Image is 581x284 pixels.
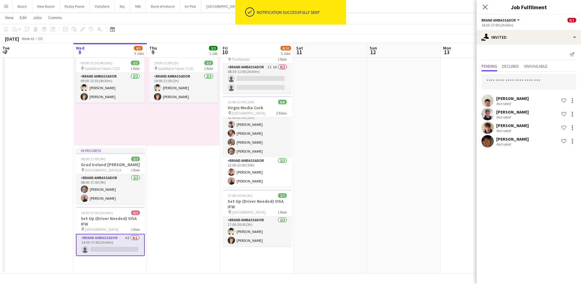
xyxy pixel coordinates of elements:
span: Thu [149,45,157,51]
a: Comms [46,14,65,22]
app-card-role: Brand Ambassador1I1A0/208:30-11:00 (2h30m) [223,64,292,94]
span: 1 Role [204,66,213,71]
div: Notification successfully sent [257,10,343,15]
span: Week 41 [20,36,36,41]
span: 2/2 [131,157,140,161]
span: 11 [295,49,303,56]
span: 12 [369,49,377,56]
button: New Board [32,0,60,12]
app-card-role: Brand Ambassador2/212:00-22:00 (10h)[PERSON_NAME][PERSON_NAME] [223,157,292,187]
app-card-role: Brand Ambassador4I0/114:30-17:00 (2h30m) [76,234,145,256]
div: 3 Jobs [281,51,291,56]
span: Pending [481,64,497,68]
div: Not rated [496,101,512,106]
span: 2/2 [131,61,139,65]
a: Edit [17,14,29,22]
span: Comms [48,15,62,20]
h3: Virgin Media Cork [223,105,292,110]
app-job-card: In progress09:00-13:30 (4h30m)2/2 Salesforce Tower / CCD1 RoleBrand Ambassador2/209:00-13:30 (4h3... [76,53,144,103]
span: [GEOGRAPHIC_DATA] 8 [85,168,121,172]
button: Brand Ambassador [481,18,521,22]
button: NBI [130,0,146,12]
span: 8/10 [281,46,291,50]
app-job-card: 08:30-11:00 (2h30m)0/2Set Up (Driver Needed) VISA IFW The Marker1 RoleBrand Ambassador1I1A0/208:3... [223,37,292,94]
div: [PERSON_NAME] [496,136,529,142]
span: Brand Ambassador [481,18,516,22]
button: [GEOGRAPHIC_DATA] [201,0,245,12]
span: Unavailable [524,64,548,68]
div: 1 Job [209,51,217,56]
div: Invited [477,30,581,45]
span: Sat [296,45,303,51]
span: View [5,15,14,20]
span: Fri [223,45,228,51]
button: Bank of Ireland [146,0,180,12]
app-job-card: 19:00-21:00 (2h)2/2 Salesforce Tower / CCD1 RoleBrand Ambassador2/219:00-21:00 (2h)[PERSON_NAME][... [149,53,218,103]
span: Declined [502,64,519,68]
span: Mon [443,45,451,51]
div: 14:30-17:00 (2h30m) [481,23,576,27]
div: 14:30-17:00 (2h30m)0/1Set Up (Driver Needed) VISA IFW [GEOGRAPHIC_DATA]1 RoleBrand Ambassador4I0/... [76,207,145,256]
span: 1 Role [278,210,287,214]
span: Tue [2,45,10,51]
div: 3 Jobs [134,51,144,56]
span: 2/2 [278,193,287,198]
span: Jobs [33,15,42,20]
div: [PERSON_NAME] [496,109,529,115]
span: 1 Role [131,168,140,172]
span: Salesforce Tower / CCD [84,66,120,71]
button: Bosch [13,0,32,12]
span: [GEOGRAPHIC_DATA] [85,227,119,232]
span: 0/1 [131,210,140,215]
span: Edit [20,15,27,20]
span: 17:00-20:00 (3h) [228,193,253,198]
span: 8 [75,49,84,56]
span: 10 [222,49,228,56]
span: 2/2 [204,61,213,65]
button: An Post [180,0,201,12]
div: [PERSON_NAME] [496,96,529,101]
span: 4/5 [134,46,143,50]
div: IST [38,36,43,41]
span: 08:00-17:00 (9h) [81,157,106,161]
span: 14:30-17:00 (2h30m) [81,210,113,215]
div: Not rated [496,142,512,146]
span: [GEOGRAPHIC_DATA] [232,210,265,214]
span: 0/1 [567,18,576,22]
span: 6/6 [278,100,287,104]
span: 1 Role [131,66,139,71]
app-card-role: Brand Ambassador2/217:00-20:00 (3h)[PERSON_NAME][PERSON_NAME] [223,217,292,246]
div: In progress [76,148,145,153]
div: [PERSON_NAME] [496,123,529,128]
span: 1 Role [278,57,287,62]
span: 09:00-13:30 (4h30m) [80,61,112,65]
h3: Set Up (Driver Needed) VISA IFW [76,216,145,227]
span: 2/2 [209,46,218,50]
app-job-card: 12:00-22:00 (10h)6/6Virgin Media Cork [GEOGRAPHIC_DATA]2 RolesBrand Ambassador4/412:00-22:00 (10h... [223,96,292,187]
app-card-role: Brand Ambassador2/208:00-17:00 (9h)[PERSON_NAME][PERSON_NAME] [76,174,145,204]
span: 7 [2,49,10,56]
span: 12:00-22:00 (10h) [228,100,254,104]
span: 2 Roles [276,111,287,115]
div: In progress08:00-17:00 (9h)2/2Grad Ireland [PERSON_NAME] [GEOGRAPHIC_DATA] 81 RoleBrand Ambassado... [76,148,145,204]
div: [DATE] [5,36,19,42]
h3: Set Up (Driver Needed) VISA IFW [223,198,292,210]
app-card-role: Brand Ambassador2/209:00-13:30 (4h30m)[PERSON_NAME][PERSON_NAME] [76,73,144,103]
span: Wed [76,45,84,51]
span: Salesforce Tower / CCD [158,66,193,71]
h3: Job Fulfilment [477,3,581,11]
app-card-role: Brand Ambassador2/219:00-21:00 (2h)[PERSON_NAME][PERSON_NAME] [149,73,218,103]
span: 13 [442,49,451,56]
a: Jobs [30,14,45,22]
span: 1 Role [131,227,140,232]
app-card-role: Brand Ambassador4/412:00-22:00 (10h)[PERSON_NAME][PERSON_NAME][PERSON_NAME][PERSON_NAME] [223,110,292,157]
span: 19:00-21:00 (2h) [154,61,179,65]
button: Vodafone [90,0,115,12]
app-job-card: 17:00-20:00 (3h)2/2Set Up (Driver Needed) VISA IFW [GEOGRAPHIC_DATA]1 RoleBrand Ambassador2/217:0... [223,190,292,246]
button: Sky [115,0,130,12]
